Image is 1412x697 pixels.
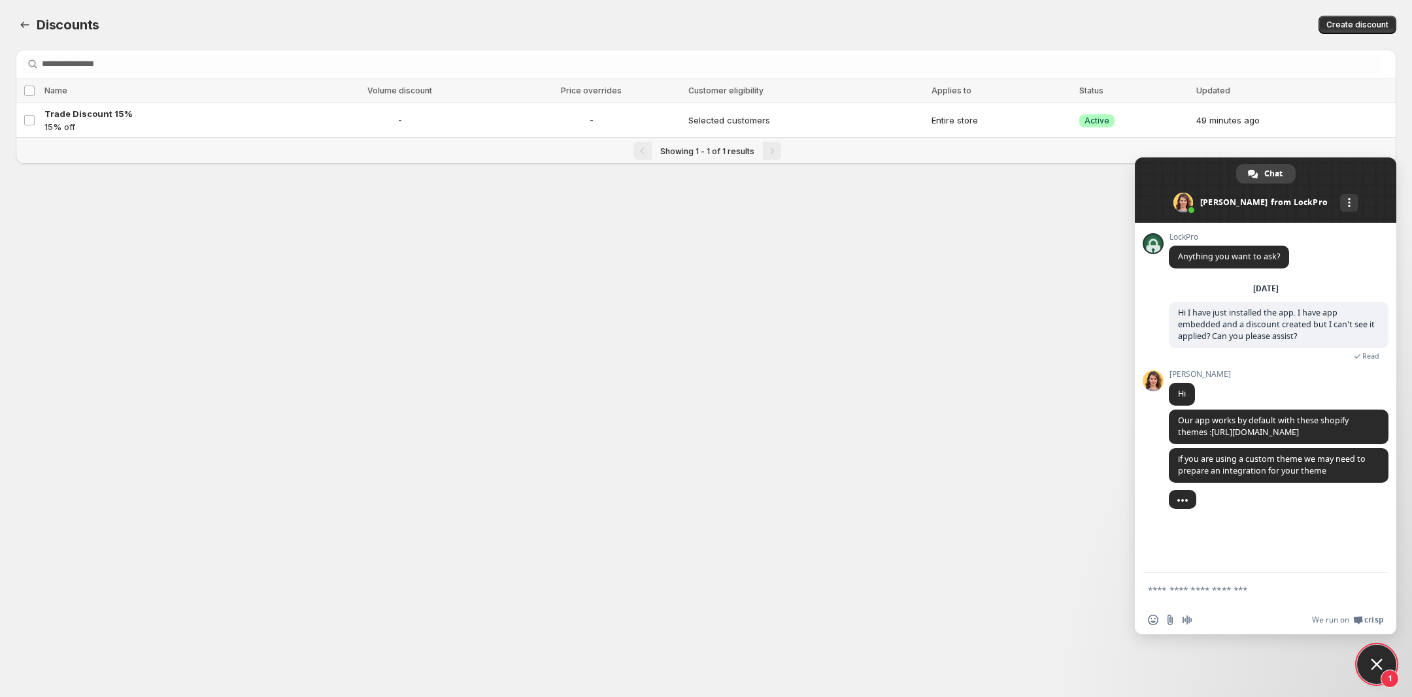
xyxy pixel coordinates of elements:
div: [DATE] [1253,285,1279,293]
span: 1 [1381,670,1399,688]
button: Create discount [1319,16,1396,34]
td: 49 minutes ago [1192,103,1396,138]
span: LockPro [1169,233,1289,242]
span: Discounts [37,17,99,33]
td: Selected customers [684,103,928,138]
textarea: Compose your message... [1148,584,1354,596]
nav: Pagination [16,137,1396,164]
span: Name [44,86,67,95]
span: - [502,114,681,127]
span: Customer eligibility [688,86,764,95]
span: Applies to [932,86,971,95]
span: Read [1362,351,1379,361]
span: Trade Discount 15% [44,108,133,119]
span: Chat [1264,164,1283,184]
div: More channels [1340,194,1358,212]
span: Anything you want to ask? [1178,251,1280,262]
span: [PERSON_NAME] [1169,370,1231,379]
span: Send a file [1165,615,1175,625]
a: We run onCrisp [1312,615,1383,625]
span: Showing 1 - 1 of 1 results [660,146,754,156]
span: Active [1084,116,1109,126]
span: Audio message [1182,615,1192,625]
span: Hi I have just installed the app. I have app embedded and a discount created but I can't see it a... [1178,307,1375,342]
span: Status [1079,86,1103,95]
span: Crisp [1364,615,1383,625]
a: Trade Discount 15% [44,107,297,120]
span: Volume discount [367,86,432,95]
span: Our app works by default with these shopify themes :[URL][DOMAIN_NAME] [1178,415,1349,438]
span: Price overrides [561,86,622,95]
div: Close chat [1357,645,1396,684]
div: Chat [1236,164,1296,184]
button: Back to dashboard [16,16,34,34]
span: Create discount [1326,20,1388,30]
td: Entire store [928,103,1075,138]
span: if you are using a custom theme we may need to prepare an integration for your theme [1178,453,1366,476]
span: - [305,114,494,127]
span: Insert an emoji [1148,615,1158,625]
p: 15% off [44,120,297,133]
span: Hi [1178,388,1186,399]
span: We run on [1312,615,1349,625]
span: Updated [1196,86,1230,95]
